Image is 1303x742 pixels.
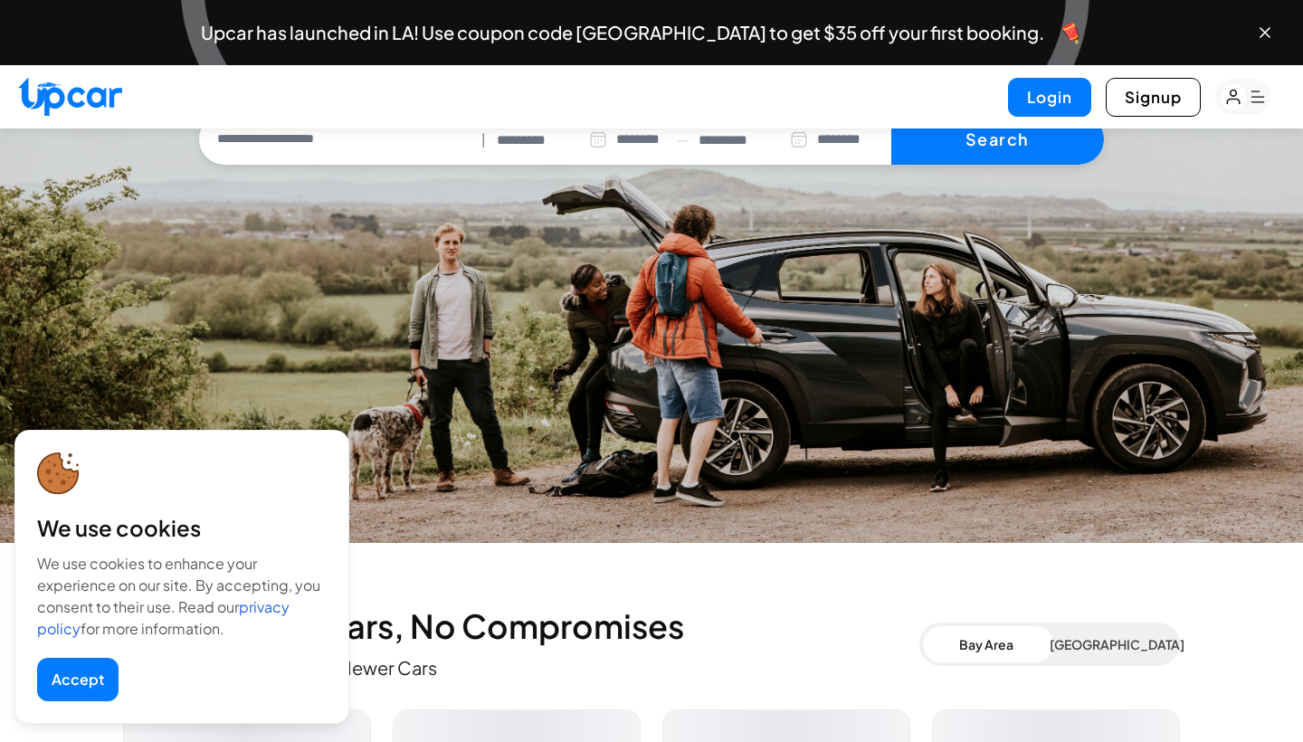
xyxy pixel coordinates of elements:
[1008,78,1091,117] button: Login
[201,24,1044,42] span: Upcar has launched in LA! Use coupon code [GEOGRAPHIC_DATA] to get $35 off your first booking.
[1106,78,1201,117] button: Signup
[891,114,1104,165] button: Search
[1256,24,1274,42] button: Close banner
[1050,626,1176,662] button: [GEOGRAPHIC_DATA]
[123,655,919,680] p: Evs, Convertibles, Luxury, Newer Cars
[676,129,688,150] span: —
[923,626,1050,662] button: Bay Area
[37,513,327,542] div: We use cookies
[18,77,122,116] img: Upcar Logo
[123,608,919,644] h2: Handpicked Cars, No Compromises
[37,658,119,701] button: Accept
[37,452,80,495] img: cookie-icon.svg
[481,129,486,150] span: |
[37,553,327,640] div: We use cookies to enhance your experience on our site. By accepting, you consent to their use. Re...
